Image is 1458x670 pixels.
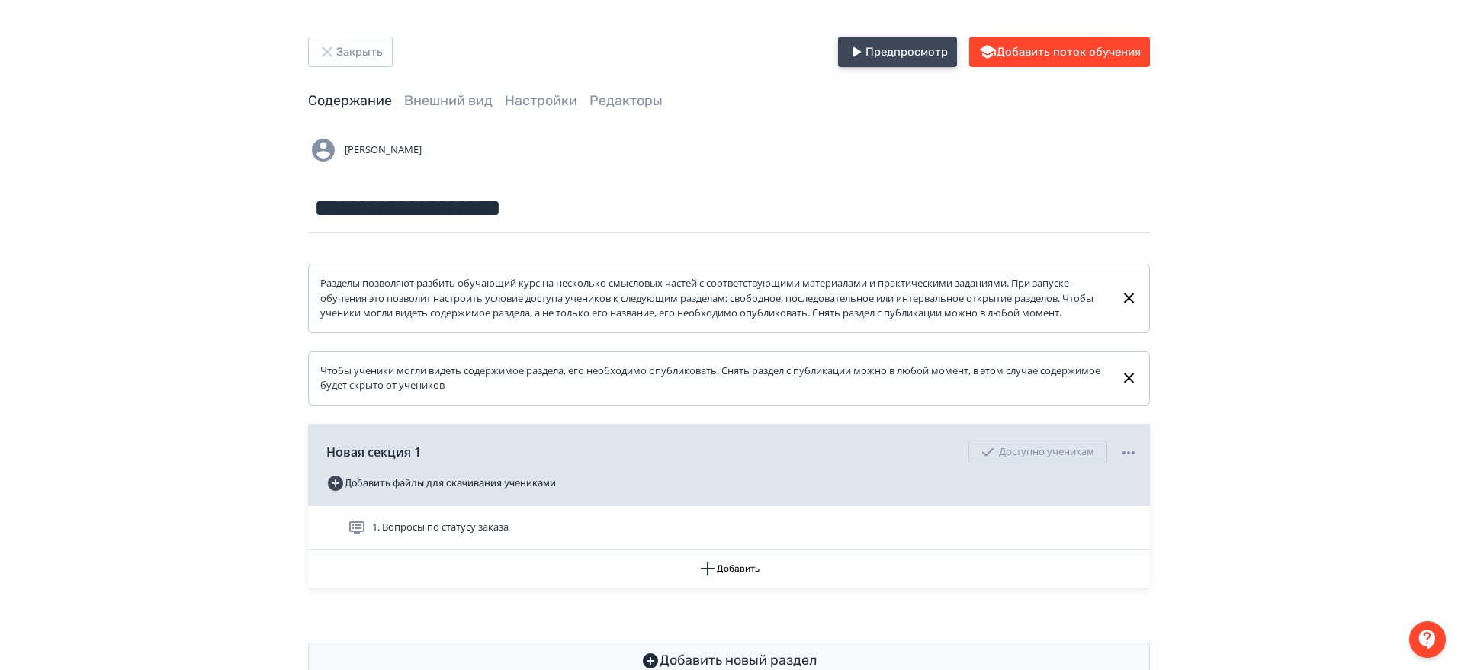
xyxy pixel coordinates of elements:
[308,92,392,109] a: Содержание
[589,92,663,109] a: Редакторы
[308,506,1150,550] div: 1. Вопросы по статусу заказа
[345,143,422,158] span: [PERSON_NAME]
[326,471,556,495] button: Добавить файлы для скачивания учениками
[838,37,957,67] button: Предпросмотр
[968,441,1107,463] div: Доступно ученикам
[308,37,393,67] button: Закрыть
[505,92,577,109] a: Настройки
[372,520,509,535] span: 1. Вопросы по статусу заказа
[320,276,1108,321] div: Разделы позволяют разбить обучающий курс на несколько смысловых частей с соответствующими материа...
[404,92,493,109] a: Внешний вид
[969,37,1150,67] button: Добавить поток обучения
[308,550,1150,588] button: Добавить
[326,443,421,461] span: Новая секция 1
[320,364,1108,393] div: Чтобы ученики могли видеть содержимое раздела, его необходимо опубликовать. Снять раздел с публик...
